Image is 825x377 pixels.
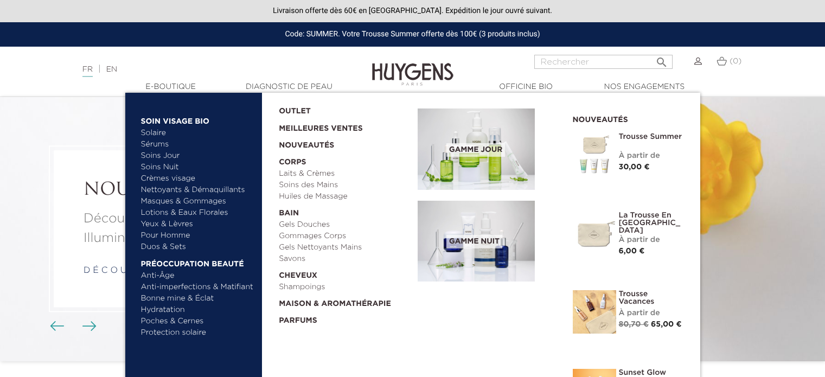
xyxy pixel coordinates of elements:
[279,117,400,135] a: Meilleures Ventes
[279,202,410,219] a: Bain
[141,327,254,338] a: Protection solaire
[77,63,336,76] div: |
[472,81,580,93] a: Officine Bio
[418,108,535,190] img: routine_jour_banner.jpg
[573,290,616,334] img: La Trousse vacances
[54,318,89,335] div: Boutons du carrousel
[141,196,254,207] a: Masques & Gommages
[279,168,410,180] a: Laits & Crèmes
[279,310,410,327] a: Parfums
[619,308,684,319] div: À partir de
[619,150,684,162] div: À partir de
[106,66,117,73] a: EN
[619,234,684,246] div: À partir de
[279,282,410,293] a: Shampoings
[619,321,649,328] span: 80,70 €
[141,241,254,253] a: Duos & Sets
[279,265,410,282] a: Cheveux
[534,55,673,69] input: Rechercher
[82,66,93,77] a: FR
[446,143,505,157] span: Gamme jour
[573,112,684,125] h2: Nouveautés
[279,242,410,253] a: Gels Nettoyants Mains
[279,180,410,191] a: Soins des Mains
[141,173,254,184] a: Crèmes visage
[235,81,343,93] a: Diagnostic de peau
[619,369,684,376] a: Sunset Glow
[279,231,410,242] a: Gommages Corps
[655,53,668,66] i: 
[619,133,684,140] a: Trousse Summer
[141,230,254,241] a: Pour Homme
[279,135,410,151] a: Nouveautés
[279,151,410,168] a: Corps
[141,150,254,162] a: Soins Jour
[730,57,741,65] span: (0)
[141,162,245,173] a: Soins Nuit
[141,316,254,327] a: Poches & Cernes
[141,219,254,230] a: Yeux & Lèvres
[141,282,254,293] a: Anti-imperfections & Matifiant
[279,253,410,265] a: Savons
[619,212,684,234] a: La Trousse en [GEOGRAPHIC_DATA]
[84,209,312,248] a: Découvrez notre Élixir Perfecteur Illuminateur !
[418,108,557,190] a: Gamme jour
[141,293,254,304] a: Bonne mine & Éclat
[141,127,254,139] a: Solaire
[651,321,682,328] span: 65,00 €
[619,163,650,171] span: 30,00 €
[418,201,557,282] a: Gamme nuit
[141,184,254,196] a: Nettoyants & Démaquillants
[141,253,254,270] a: Préoccupation beauté
[279,100,400,117] a: OUTLET
[279,219,410,231] a: Gels Douches
[84,181,312,201] a: NOUVEAU !
[279,191,410,202] a: Huiles de Massage
[141,207,254,219] a: Lotions & Eaux Florales
[446,235,502,248] span: Gamme nuit
[619,247,645,255] span: 6,00 €
[590,81,699,93] a: Nos engagements
[372,46,453,87] img: Huygens
[84,267,159,276] a: d é c o u v r i r
[141,139,254,150] a: Sérums
[141,270,254,282] a: Anti-Âge
[652,52,671,66] button: 
[141,110,254,127] a: Soin Visage Bio
[573,212,616,255] img: La Trousse en Coton
[573,133,616,176] img: Trousse Summer
[117,81,225,93] a: E-Boutique
[418,201,535,282] img: routine_nuit_banner.jpg
[619,290,684,305] a: Trousse Vacances
[279,293,410,310] a: Maison & Aromathérapie
[141,304,254,316] a: Hydratation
